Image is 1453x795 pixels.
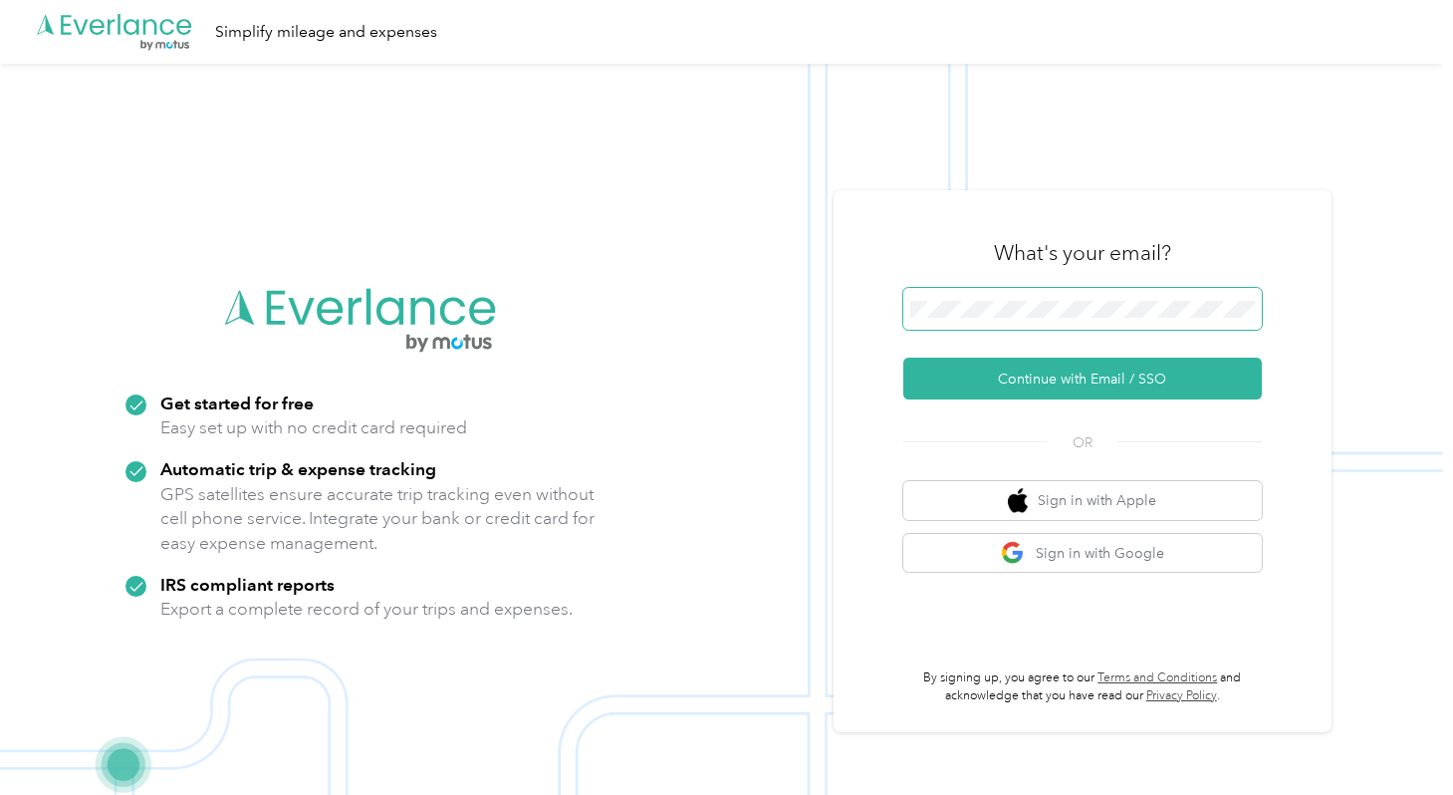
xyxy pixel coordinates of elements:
div: Simplify mileage and expenses [215,20,437,45]
a: Terms and Conditions [1097,670,1217,685]
p: Export a complete record of your trips and expenses. [160,597,573,622]
button: Continue with Email / SSO [903,358,1262,399]
img: google logo [1001,541,1026,566]
p: By signing up, you agree to our and acknowledge that you have read our . [903,669,1262,704]
strong: IRS compliant reports [160,574,335,595]
a: Privacy Policy [1146,688,1217,703]
button: google logoSign in with Google [903,534,1262,573]
strong: Get started for free [160,393,314,413]
p: GPS satellites ensure accurate trip tracking even without cell phone service. Integrate your bank... [160,482,596,556]
h3: What's your email? [994,239,1171,267]
p: Easy set up with no credit card required [160,415,467,440]
strong: Automatic trip & expense tracking [160,458,436,479]
img: apple logo [1008,488,1028,513]
span: OR [1048,432,1117,453]
button: apple logoSign in with Apple [903,481,1262,520]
